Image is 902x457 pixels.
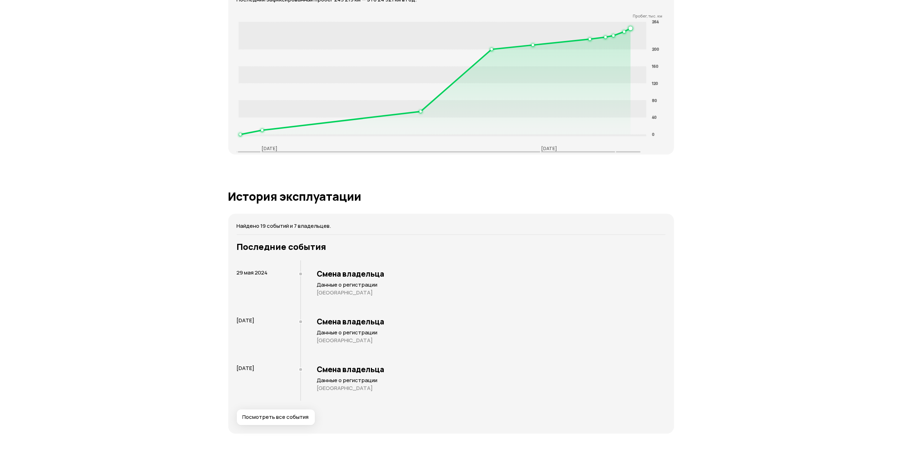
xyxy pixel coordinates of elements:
tspan: 0 [652,132,654,137]
p: Данные о регистрации [317,329,666,337]
tspan: 264 [652,19,659,25]
h3: Смена владельца [317,269,666,279]
span: Посмотреть все события [243,414,309,421]
tspan: 80 [652,98,657,103]
h3: Последние события [237,242,666,252]
button: Посмотреть все события [237,410,315,425]
p: Пробег, тыс. км [237,14,663,19]
p: [DATE] [261,145,277,152]
tspan: 200 [652,47,659,52]
span: [DATE] [237,365,255,372]
p: Найдено 19 событий и 7 владельцев. [237,222,666,230]
tspan: 120 [652,81,658,86]
p: [GEOGRAPHIC_DATA] [317,385,666,392]
h3: Смена владельца [317,365,666,374]
p: [GEOGRAPHIC_DATA] [317,337,666,344]
p: Данные о регистрации [317,377,666,384]
p: [DATE] [541,145,557,152]
tspan: 40 [652,115,657,120]
tspan: 160 [652,63,658,69]
p: Данные о регистрации [317,282,666,289]
p: [GEOGRAPHIC_DATA] [317,289,666,297]
h3: Смена владельца [317,317,666,327]
h1: История эксплуатации [228,190,674,203]
span: [DATE] [237,317,255,324]
span: 29 мая 2024 [237,269,268,277]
